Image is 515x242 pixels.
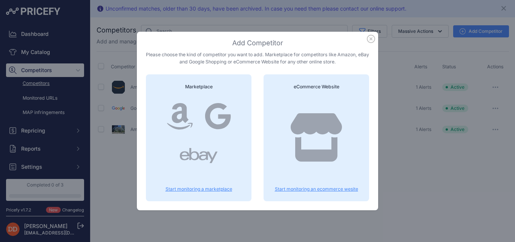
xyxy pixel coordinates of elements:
a: Marketplace Start monitoring a marketplace [155,83,242,192]
p: Start monitoring an ecommerce wesite [273,186,360,192]
a: eCommerce Website Start monitoring an ecommerce wesite [273,83,360,192]
h3: Add Competitor [146,38,369,48]
h4: Marketplace [155,83,242,91]
p: Please choose the kind of competitor you want to add. Marketplace for competitors like Amazon, eB... [146,51,369,65]
h4: eCommerce Website [273,83,360,91]
p: Start monitoring a marketplace [155,186,242,192]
